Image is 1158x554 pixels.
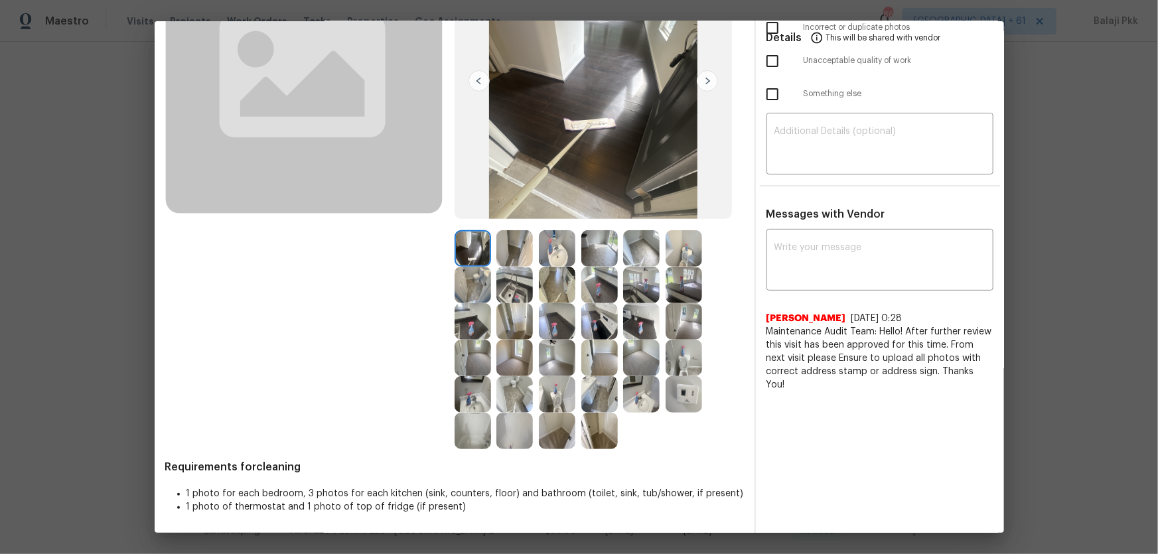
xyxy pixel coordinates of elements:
[469,70,490,92] img: left-chevron-button-url
[756,78,1004,111] div: Something else
[804,88,993,100] span: Something else
[186,500,744,514] li: 1 photo of thermostat and 1 photo of top of fridge (if present)
[766,312,846,325] span: [PERSON_NAME]
[697,70,718,92] img: right-chevron-button-url
[766,209,885,220] span: Messages with Vendor
[826,21,941,53] span: This will be shared with vendor
[186,487,744,500] li: 1 photo for each bedroom, 3 photos for each kitchen (sink, counters, floor) and bathroom (toilet,...
[756,44,1004,78] div: Unacceptable quality of work
[165,460,744,474] span: Requirements for cleaning
[851,314,903,323] span: [DATE] 0:28
[766,325,993,391] span: Maintenance Audit Team: Hello! After further review this visit has been approved for this time. F...
[804,55,993,66] span: Unacceptable quality of work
